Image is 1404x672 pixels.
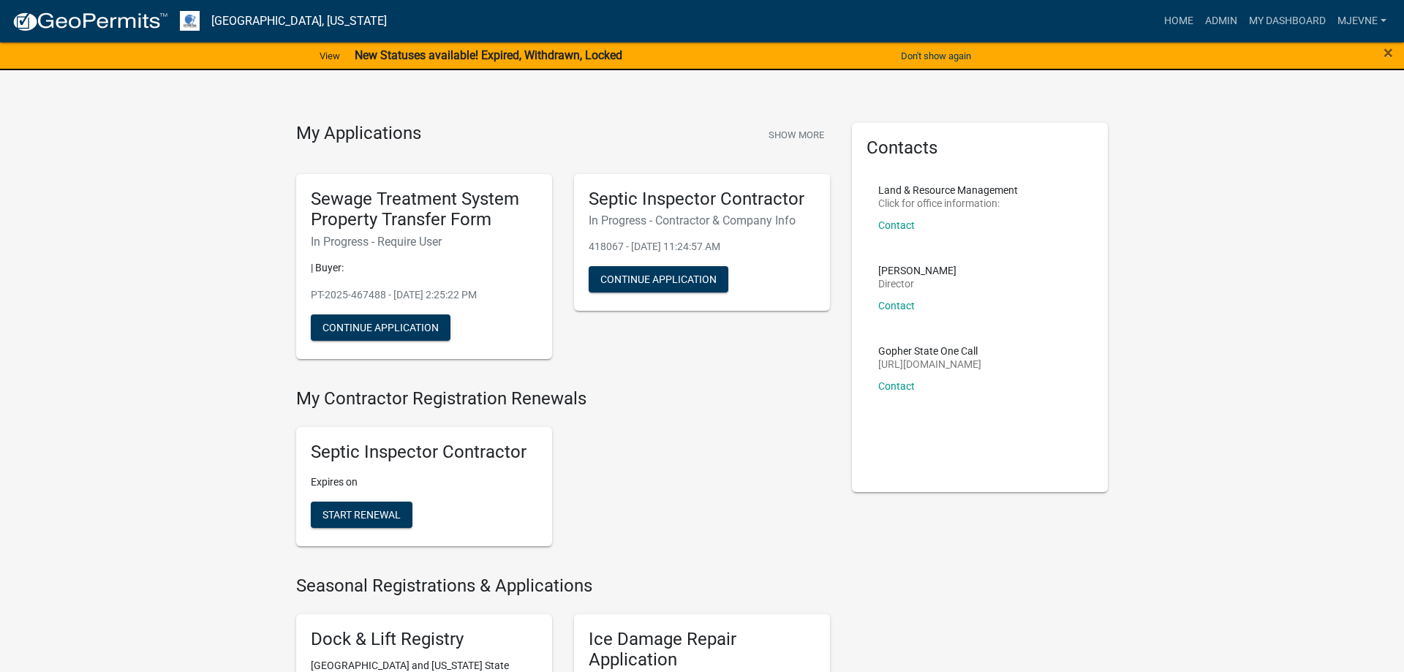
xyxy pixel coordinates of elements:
[878,380,915,392] a: Contact
[1384,44,1393,61] button: Close
[589,189,815,210] h5: Septic Inspector Contractor
[867,137,1093,159] h5: Contacts
[1199,7,1243,35] a: Admin
[878,185,1018,195] p: Land & Resource Management
[311,475,537,490] p: Expires on
[311,502,412,528] button: Start Renewal
[878,198,1018,208] p: Click for office information:
[311,189,537,231] h5: Sewage Treatment System Property Transfer Form
[311,287,537,303] p: PT-2025-467488 - [DATE] 2:25:22 PM
[1332,7,1392,35] a: MJevne
[211,9,387,34] a: [GEOGRAPHIC_DATA], [US_STATE]
[878,279,956,289] p: Director
[589,629,815,671] h5: Ice Damage Repair Application
[296,123,421,145] h4: My Applications
[878,346,981,356] p: Gopher State One Call
[296,388,830,558] wm-registration-list-section: My Contractor Registration Renewals
[878,219,915,231] a: Contact
[878,300,915,312] a: Contact
[589,239,815,254] p: 418067 - [DATE] 11:24:57 AM
[311,235,537,249] h6: In Progress - Require User
[296,388,830,409] h4: My Contractor Registration Renewals
[314,44,346,68] a: View
[311,629,537,650] h5: Dock & Lift Registry
[1384,42,1393,63] span: ×
[895,44,977,68] button: Don't show again
[296,575,830,597] h4: Seasonal Registrations & Applications
[180,11,200,31] img: Otter Tail County, Minnesota
[878,359,981,369] p: [URL][DOMAIN_NAME]
[1243,7,1332,35] a: My Dashboard
[1158,7,1199,35] a: Home
[763,123,830,147] button: Show More
[589,266,728,292] button: Continue Application
[311,442,537,463] h5: Septic Inspector Contractor
[878,265,956,276] p: [PERSON_NAME]
[355,48,622,62] strong: New Statuses available! Expired, Withdrawn, Locked
[311,314,450,341] button: Continue Application
[322,508,401,520] span: Start Renewal
[311,260,537,276] p: | Buyer:
[589,214,815,227] h6: In Progress - Contractor & Company Info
